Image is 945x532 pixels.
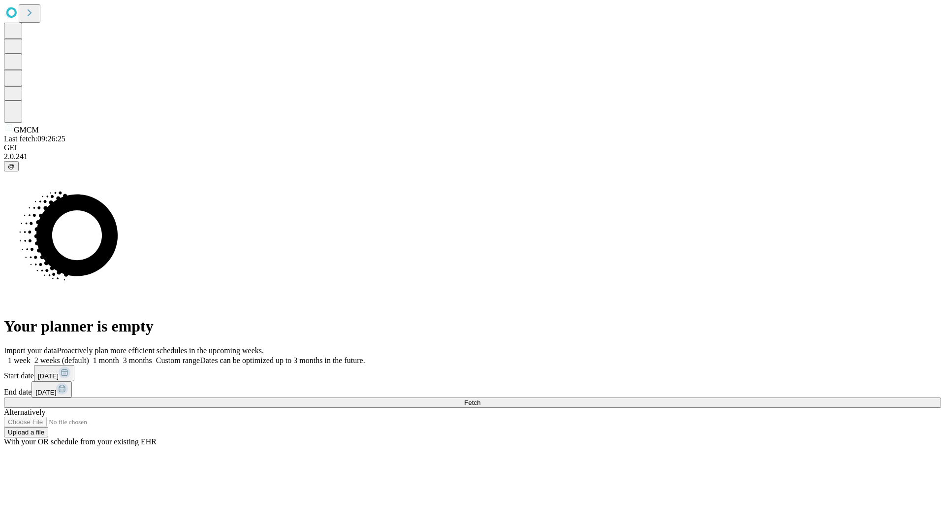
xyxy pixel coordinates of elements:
[4,346,57,355] span: Import your data
[156,356,200,365] span: Custom range
[4,152,941,161] div: 2.0.241
[4,408,45,416] span: Alternatively
[4,365,941,381] div: Start date
[38,372,59,380] span: [DATE]
[8,356,31,365] span: 1 week
[4,317,941,335] h1: Your planner is empty
[14,126,39,134] span: GMCM
[4,427,48,437] button: Upload a file
[4,398,941,408] button: Fetch
[31,381,72,398] button: [DATE]
[34,356,89,365] span: 2 weeks (default)
[123,356,152,365] span: 3 months
[8,163,15,170] span: @
[57,346,264,355] span: Proactively plan more efficient schedules in the upcoming weeks.
[35,389,56,396] span: [DATE]
[34,365,74,381] button: [DATE]
[4,143,941,152] div: GEI
[4,381,941,398] div: End date
[93,356,119,365] span: 1 month
[4,161,19,171] button: @
[200,356,365,365] span: Dates can be optimized up to 3 months in the future.
[464,399,480,406] span: Fetch
[4,437,157,446] span: With your OR schedule from your existing EHR
[4,134,65,143] span: Last fetch: 09:26:25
